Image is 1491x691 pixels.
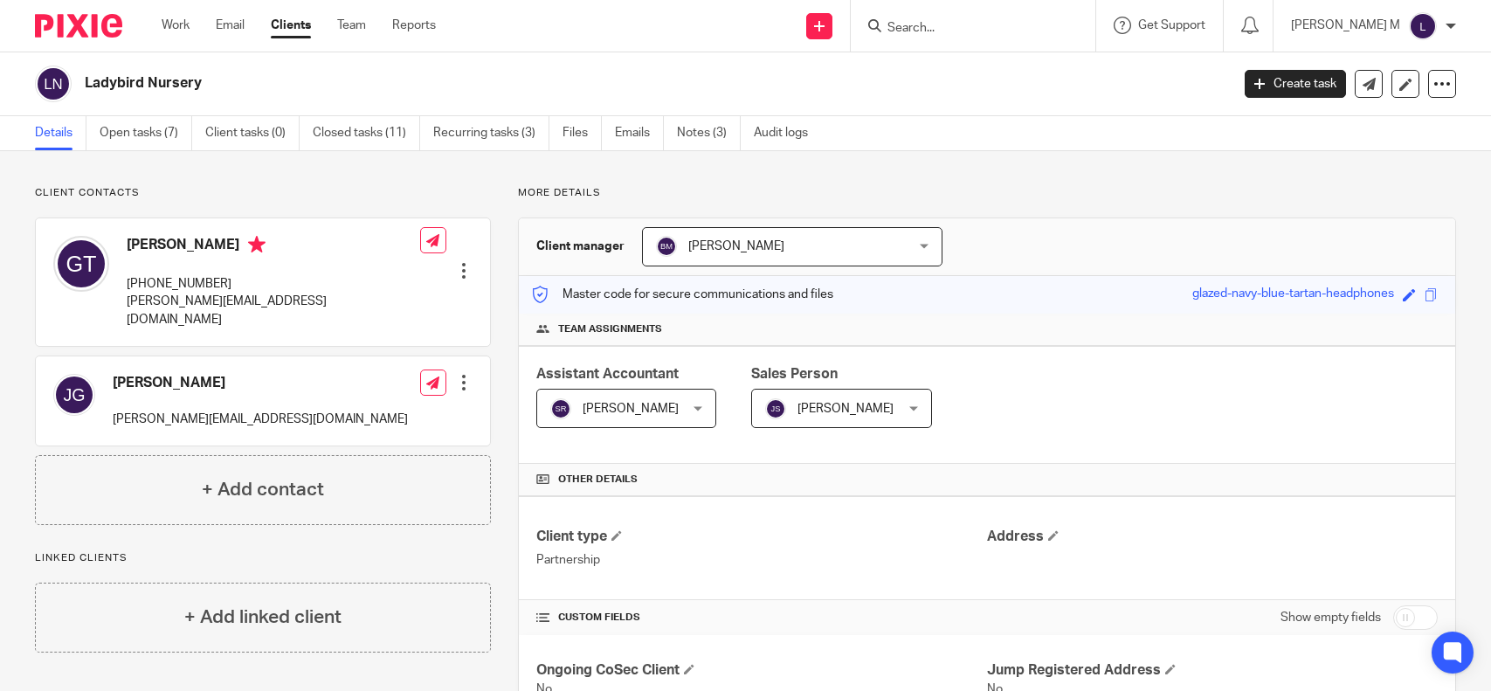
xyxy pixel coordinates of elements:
[337,17,366,34] a: Team
[677,116,741,150] a: Notes (3)
[536,238,625,255] h3: Client manager
[536,661,987,680] h4: Ongoing CoSec Client
[688,240,784,252] span: [PERSON_NAME]
[100,116,192,150] a: Open tasks (7)
[751,367,838,381] span: Sales Person
[797,403,894,415] span: [PERSON_NAME]
[127,293,420,328] p: [PERSON_NAME][EMAIL_ADDRESS][DOMAIN_NAME]
[127,275,420,293] p: [PHONE_NUMBER]
[558,322,662,336] span: Team assignments
[518,186,1456,200] p: More details
[532,286,833,303] p: Master code for secure communications and files
[536,611,987,625] h4: CUSTOM FIELDS
[615,116,664,150] a: Emails
[433,116,549,150] a: Recurring tasks (3)
[85,74,991,93] h2: Ladybird Nursery
[35,186,491,200] p: Client contacts
[1138,19,1205,31] span: Get Support
[113,411,408,428] p: [PERSON_NAME][EMAIL_ADDRESS][DOMAIN_NAME]
[1280,609,1381,626] label: Show empty fields
[1409,12,1437,40] img: svg%3E
[392,17,436,34] a: Reports
[53,374,95,416] img: svg%3E
[35,14,122,38] img: Pixie
[1192,285,1394,305] div: glazed-navy-blue-tartan-headphones
[656,236,677,257] img: svg%3E
[216,17,245,34] a: Email
[550,398,571,419] img: svg%3E
[162,17,190,34] a: Work
[987,528,1438,546] h4: Address
[184,604,342,631] h4: + Add linked client
[583,403,679,415] span: [PERSON_NAME]
[754,116,821,150] a: Audit logs
[536,528,987,546] h4: Client type
[202,476,324,503] h4: + Add contact
[563,116,602,150] a: Files
[765,398,786,419] img: svg%3E
[271,17,311,34] a: Clients
[127,236,420,258] h4: [PERSON_NAME]
[53,236,109,292] img: svg%3E
[205,116,300,150] a: Client tasks (0)
[886,21,1043,37] input: Search
[35,116,86,150] a: Details
[113,374,408,392] h4: [PERSON_NAME]
[248,236,266,253] i: Primary
[1291,17,1400,34] p: [PERSON_NAME] M
[536,367,679,381] span: Assistant Accountant
[35,66,72,102] img: svg%3E
[987,661,1438,680] h4: Jump Registered Address
[558,473,638,487] span: Other details
[1245,70,1346,98] a: Create task
[35,551,491,565] p: Linked clients
[313,116,420,150] a: Closed tasks (11)
[536,551,987,569] p: Partnership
